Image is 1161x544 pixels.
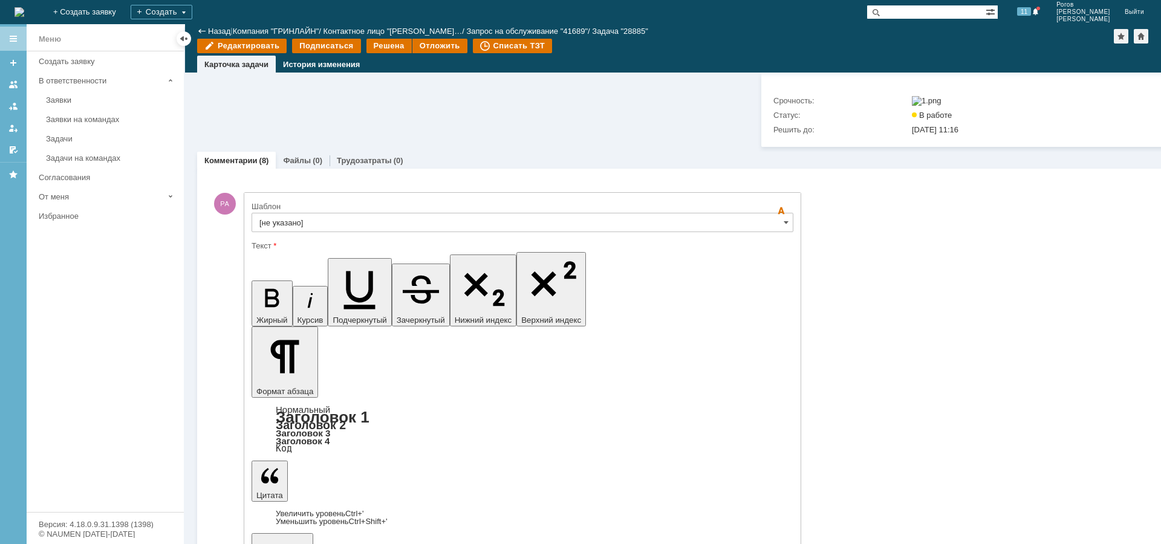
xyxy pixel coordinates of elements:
div: От меня [39,192,163,201]
div: Статус: [773,111,909,120]
div: (0) [313,156,322,165]
a: Карточка задачи [204,60,268,69]
div: © NAUMEN [DATE]-[DATE] [39,530,172,538]
a: Трудозатраты [337,156,392,165]
div: Меню [39,32,61,47]
div: (0) [394,156,403,165]
div: Решить до: [773,125,909,135]
div: | [230,26,232,35]
button: Цитата [252,461,288,502]
img: 1.png [912,96,941,106]
a: Перейти на домашнюю страницу [15,7,24,17]
a: Заявки на командах [41,110,181,129]
div: / [324,27,467,36]
div: Избранное [39,212,163,221]
a: Мои согласования [4,140,23,160]
button: Жирный [252,280,293,326]
img: logo [15,7,24,17]
span: Формат абзаца [256,387,313,396]
span: РА [214,193,236,215]
a: Код [276,443,292,454]
span: Цитата [256,491,283,500]
span: 11 [1017,7,1031,16]
a: История изменения [283,60,360,69]
button: Нижний индекс [450,254,517,326]
span: [PERSON_NAME] [1056,8,1110,16]
span: Нижний индекс [455,316,512,325]
span: Расширенный поиск [986,5,998,17]
a: Заявки на командах [4,75,23,94]
span: Рогов [1056,1,1110,8]
div: Задачи на командах [46,154,177,163]
span: [PERSON_NAME] [1056,16,1110,23]
div: Согласования [39,173,177,182]
div: В ответственности [39,76,163,85]
button: Курсив [293,286,328,326]
a: Decrease [276,517,388,526]
div: / [233,27,324,36]
a: Компания "ГРИНЛАЙН" [233,27,319,36]
div: Создать заявку [39,57,177,66]
span: Зачеркнутый [397,316,445,325]
div: (8) [259,156,269,165]
button: Верхний индекс [516,252,586,326]
div: Формат абзаца [252,406,793,453]
div: Заявки [46,96,177,105]
a: Заголовок 2 [276,418,346,432]
span: В работе [912,111,952,120]
a: Согласования [34,168,181,187]
div: Срочность: [773,96,909,106]
a: Комментарии [204,156,258,165]
span: Подчеркнутый [333,316,386,325]
a: Создать заявку [34,52,181,71]
a: Создать заявку [4,53,23,73]
span: 1768 360 806 [32,27,86,37]
button: Формат абзаца [252,326,318,398]
div: Шаблон [252,202,791,210]
a: Заявки [41,91,181,109]
a: Мои заявки [4,118,23,138]
a: Нормальный [276,404,330,415]
div: Версия: 4.18.0.9.31.1398 (1398) [39,520,172,528]
a: Заголовок 4 [276,436,330,446]
a: Файлы [283,156,311,165]
a: Контактное лицо "[PERSON_NAME]… [324,27,463,36]
div: Добавить в избранное [1114,29,1128,44]
div: Задача "28885" [592,27,648,36]
div: Цитата [252,510,793,525]
a: Заголовок 3 [276,428,330,438]
span: Email отправителя: [EMAIL_ADDRESS][DOMAIN_NAME] [13,76,198,85]
button: Подчеркнутый [328,258,391,326]
a: Задачи на командах [41,149,181,167]
span: [DATE] 11:16 [912,125,958,134]
a: Назад [208,27,230,36]
span: Жирный [256,316,288,325]
button: Зачеркнутый [392,264,450,326]
div: Сделать домашней страницей [1134,29,1148,44]
div: Задачи [46,134,177,143]
div: Создать [131,5,192,19]
div: Текст [252,242,791,250]
a: Increase [276,509,363,518]
a: Заголовок 1 [276,408,369,426]
span: Ctrl+Shift+' [349,517,388,526]
div: Заявки на командах [46,115,177,124]
span: Курсив [298,316,324,325]
a: Задачи [41,129,181,148]
span: Верхний индекс [521,316,581,325]
span: Скрыть панель инструментов [774,204,789,218]
div: Скрыть меню [177,31,191,46]
a: Запрос на обслуживание "41689" [466,27,588,36]
div: / [466,27,592,36]
a: Заявки в моей ответственности [4,97,23,116]
span: Ctrl+' [345,509,363,518]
